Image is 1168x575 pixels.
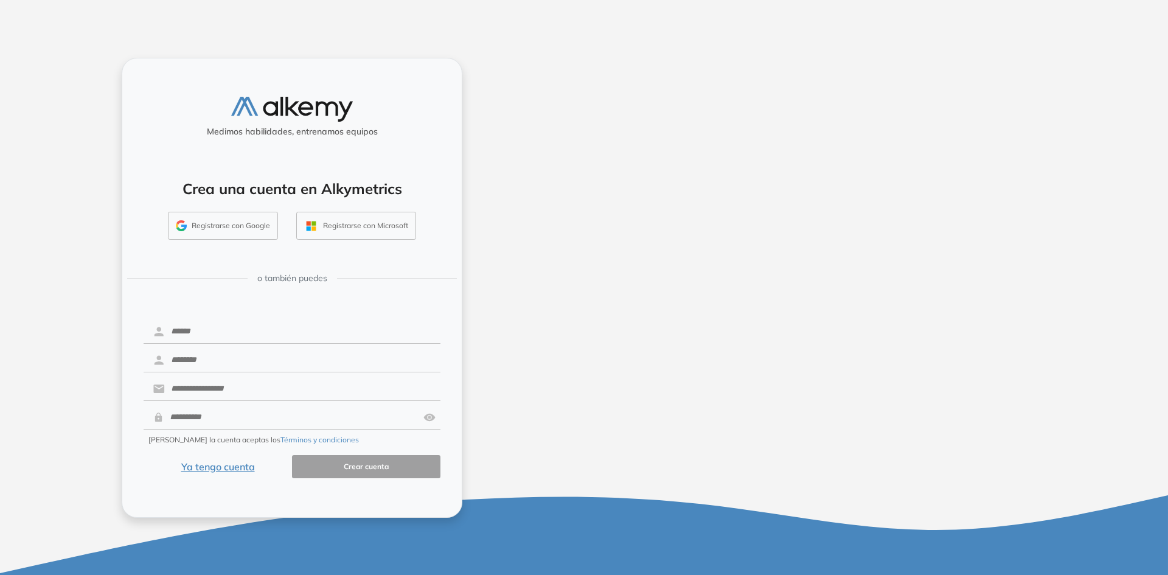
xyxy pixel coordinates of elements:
[168,212,278,240] button: Registrarse con Google
[176,220,187,231] img: GMAIL_ICON
[144,455,292,479] button: Ya tengo cuenta
[423,406,436,429] img: asd
[280,434,359,445] button: Términos y condiciones
[138,180,446,198] h4: Crea una cuenta en Alkymetrics
[292,455,440,479] button: Crear cuenta
[148,434,359,445] span: [PERSON_NAME] la cuenta aceptas los
[127,127,457,137] h5: Medimos habilidades, entrenamos equipos
[257,272,327,285] span: o también puedes
[296,212,416,240] button: Registrarse con Microsoft
[231,97,353,122] img: logo-alkemy
[304,219,318,233] img: OUTLOOK_ICON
